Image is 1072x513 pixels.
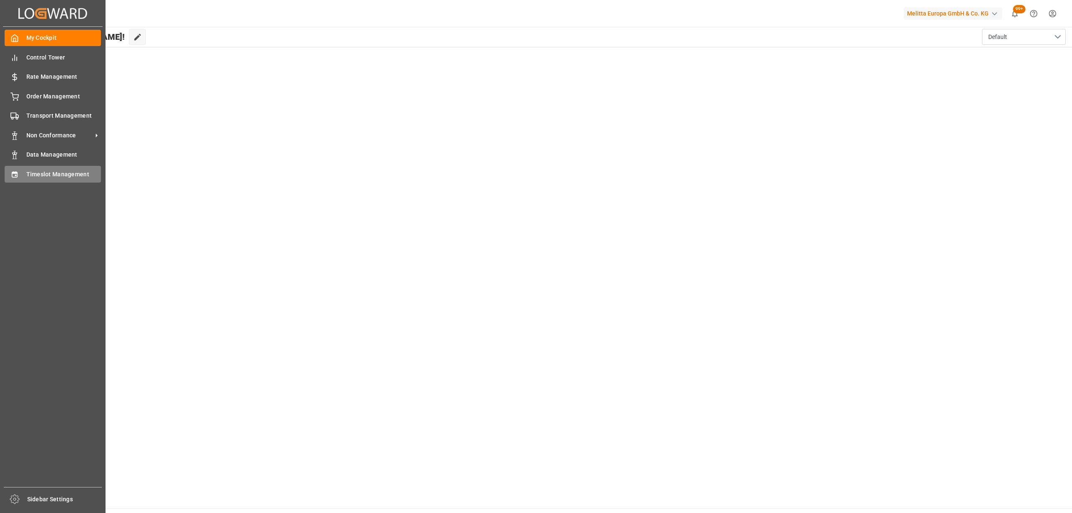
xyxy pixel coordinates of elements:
[26,34,101,42] span: My Cockpit
[1024,4,1043,23] button: Help Center
[904,8,1002,20] div: Melitta Europa GmbH & Co. KG
[26,53,101,62] span: Control Tower
[26,111,101,120] span: Transport Management
[5,166,101,182] a: Timeslot Management
[5,147,101,163] a: Data Management
[26,131,93,140] span: Non Conformance
[5,88,101,104] a: Order Management
[5,69,101,85] a: Rate Management
[26,92,101,101] span: Order Management
[988,33,1007,41] span: Default
[5,49,101,65] a: Control Tower
[904,5,1005,21] button: Melitta Europa GmbH & Co. KG
[27,495,102,504] span: Sidebar Settings
[1013,5,1026,13] span: 99+
[5,108,101,124] a: Transport Management
[26,150,101,159] span: Data Management
[26,72,101,81] span: Rate Management
[26,170,101,179] span: Timeslot Management
[982,29,1066,45] button: open menu
[5,30,101,46] a: My Cockpit
[1005,4,1024,23] button: show 100 new notifications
